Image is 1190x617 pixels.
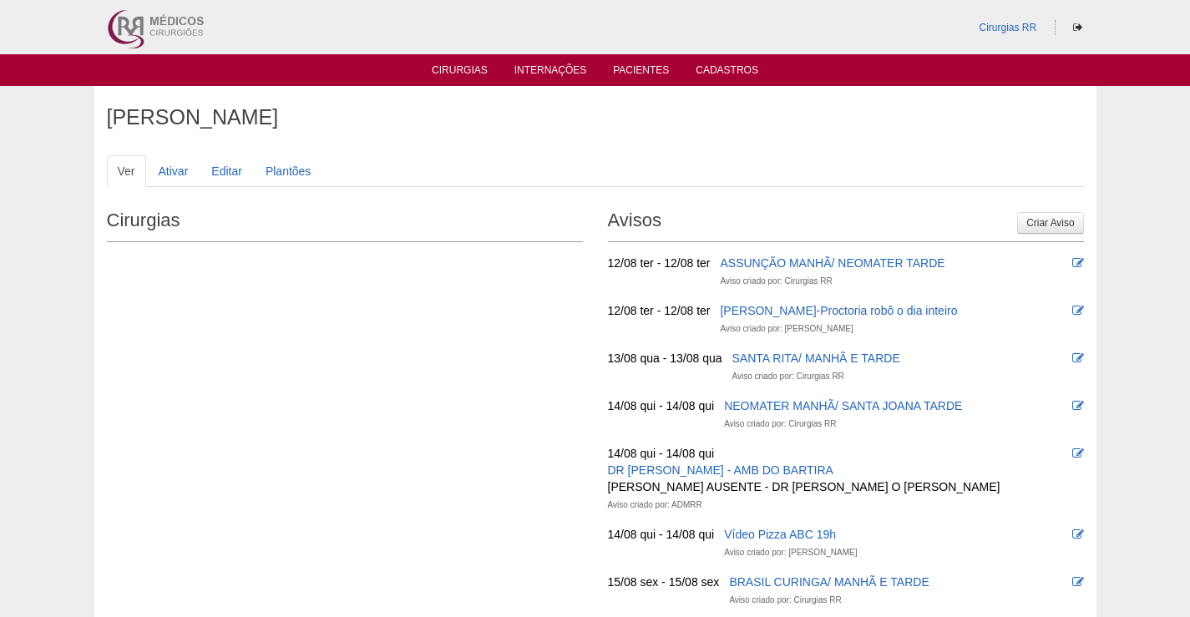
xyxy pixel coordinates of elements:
i: Editar [1072,448,1084,459]
h2: Cirurgias [107,204,583,242]
i: Editar [1072,576,1084,588]
a: Ativar [148,155,200,187]
i: Editar [1072,352,1084,364]
a: Criar Aviso [1017,212,1083,234]
i: Editar [1072,528,1084,540]
div: Aviso criado por: Cirurgias RR [720,273,832,290]
div: Aviso criado por: ADMRR [608,497,702,513]
a: Editar [200,155,253,187]
i: Sair [1073,23,1082,33]
div: 14/08 qui - 14/08 qui [608,526,715,543]
i: Editar [1072,257,1084,269]
h2: Avisos [608,204,1084,242]
div: Aviso criado por: Cirurgias RR [729,592,841,609]
div: 12/08 ter - 12/08 ter [608,302,711,319]
div: Aviso criado por: Cirurgias RR [732,368,844,385]
a: Pacientes [613,64,669,81]
div: 14/08 qui - 14/08 qui [608,397,715,414]
div: 13/08 qua - 13/08 qua [608,350,722,367]
a: [PERSON_NAME]-Proctoria robô o dia inteiro [720,304,957,317]
div: Aviso criado por: [PERSON_NAME] [720,321,853,337]
div: [PERSON_NAME] AUSENTE - DR [PERSON_NAME] O [PERSON_NAME] [608,478,1000,495]
a: Plantões [255,155,322,187]
h1: [PERSON_NAME] [107,107,1084,128]
i: Editar [1072,305,1084,316]
a: ASSUNÇÃO MANHÃ/ NEOMATER TARDE [720,256,944,270]
div: Aviso criado por: [PERSON_NAME] [724,544,857,561]
a: Internações [514,64,587,81]
a: DR [PERSON_NAME] - AMB DO BARTIRA [608,463,833,477]
div: 14/08 qui - 14/08 qui [608,445,715,462]
div: 12/08 ter - 12/08 ter [608,255,711,271]
a: NEOMATER MANHÃ/ SANTA JOANA TARDE [724,399,962,412]
div: 15/08 sex - 15/08 sex [608,574,720,590]
a: BRASIL CURINGA/ MANHÃ E TARDE [729,575,929,589]
a: Cirurgias RR [979,22,1036,33]
div: Aviso criado por: Cirurgias RR [724,416,836,432]
a: Cirurgias [432,64,488,81]
a: Ver [107,155,146,187]
a: Vídeo Pizza ABC 19h [724,528,836,541]
a: Cadastros [696,64,758,81]
i: Editar [1072,400,1084,412]
a: SANTA RITA/ MANHÃ E TARDE [732,351,900,365]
